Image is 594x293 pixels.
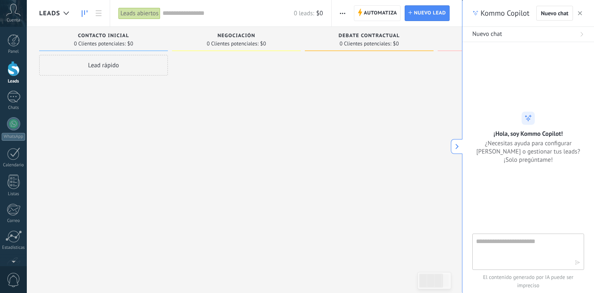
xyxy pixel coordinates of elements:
span: 0 leads: [294,9,314,17]
div: Estadísticas [2,245,26,250]
span: Automatiza [364,6,397,21]
div: Calendario [2,163,26,168]
div: Correo [2,218,26,224]
a: Automatiza [354,5,401,21]
button: Nuevo chat [536,6,573,21]
span: El contenido generado por IA puede ser impreciso [472,273,584,290]
div: Chats [2,105,26,111]
a: Leads [78,5,92,21]
div: WhatsApp [2,133,25,141]
div: Debate contractual [309,33,429,40]
span: Nuevo chat [541,10,568,16]
h2: ¡Hola, soy Kommo Copilot! [494,130,563,138]
span: ¿Necesitas ayuda para configurar [PERSON_NAME] o gestionar tus leads? ¡Solo pregúntame! [472,139,584,164]
span: Debate contractual [339,33,400,39]
span: Negociación [217,33,255,39]
div: Leads [2,79,26,84]
span: $0 [127,41,133,46]
span: $0 [316,9,323,17]
div: Listas [2,191,26,197]
span: Kommo Copilot [481,8,529,18]
button: Nuevo chat [462,27,594,42]
div: Panel [2,49,26,54]
span: Contacto inicial [78,33,129,39]
span: Leads [39,9,60,17]
div: Leads abiertos [118,7,160,19]
span: 0 Clientes potenciales: [74,41,125,46]
div: Negociación [176,33,297,40]
span: 0 Clientes potenciales: [339,41,391,46]
div: Lead rápido [39,55,168,76]
div: Discusión de contrato [442,33,562,40]
span: 0 Clientes potenciales: [207,41,258,46]
a: Nuevo lead [405,5,450,21]
span: $0 [260,41,266,46]
button: Más [337,5,349,21]
span: Cuenta [7,18,20,23]
div: Contacto inicial [43,33,164,40]
span: $0 [393,41,399,46]
span: Nuevo lead [414,6,446,21]
a: Lista [92,5,106,21]
span: Nuevo chat [472,30,502,38]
